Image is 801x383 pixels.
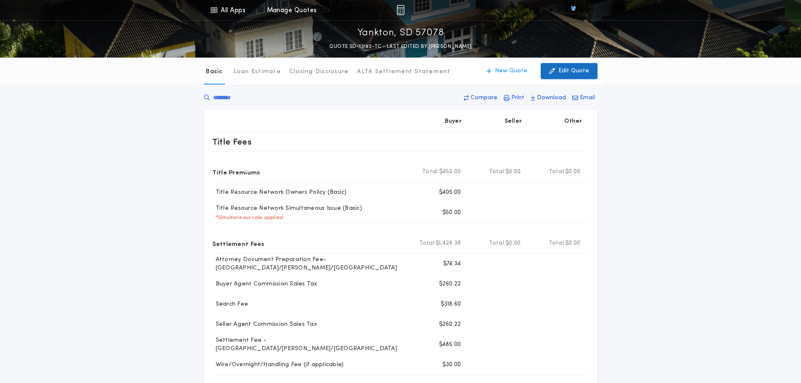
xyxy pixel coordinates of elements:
[439,188,461,197] p: $405.00
[436,239,461,248] span: $1,428.38
[212,320,317,329] p: Seller Agent Commission Sales Tax
[580,94,595,102] p: Email
[289,68,349,76] p: Closing Disclosure
[439,320,461,329] p: $260.22
[511,94,524,102] p: Print
[505,117,522,126] p: Seller
[212,300,248,309] p: Search Fee
[233,68,281,76] p: Loan Estimate
[442,209,461,217] p: $50.00
[439,168,461,176] span: $455.00
[212,280,317,288] p: Buyer Agent Commission Sales Tax
[558,67,589,75] p: Edit Quote
[212,256,408,272] p: Attorney Document Preparation Fee-[GEOGRAPHIC_DATA]/[PERSON_NAME]/[GEOGRAPHIC_DATA]
[212,336,408,353] p: Settlement Fee - [GEOGRAPHIC_DATA]/[PERSON_NAME]/[GEOGRAPHIC_DATA]
[549,168,566,176] b: Total:
[501,90,527,106] button: Print
[489,168,506,176] b: Total:
[439,280,461,288] p: $260.22
[212,188,347,197] p: Title Resource Network Owners Policy (Basic)
[445,117,462,126] p: Buyer
[565,168,580,176] span: $0.00
[541,63,597,79] button: Edit Quote
[537,94,566,102] p: Download
[549,239,566,248] b: Total:
[570,90,597,106] button: Email
[206,68,222,76] p: Basic
[505,168,521,176] span: $0.00
[564,117,582,126] p: Other
[442,361,461,369] p: $30.00
[441,300,461,309] p: $318.60
[357,26,444,40] p: Yankton, SD 57078
[505,239,521,248] span: $0.00
[212,204,362,213] p: Title Resource Network Simultaneous Issue (Basic)
[212,361,344,369] p: Wire/Overnight/Handling Fee (if applicable)
[212,165,260,179] p: Title Premiums
[489,239,506,248] b: Total:
[471,94,497,102] p: Compare
[212,214,283,221] p: * Simultaneous rate applied
[212,135,252,148] p: Title Fees
[443,260,461,268] p: $74.34
[419,239,436,248] b: Total:
[329,42,471,51] p: QUOTE SD-13192-TC - LAST EDITED BY [PERSON_NAME]
[495,67,527,75] p: New Quote
[478,63,536,79] button: New Quote
[528,90,568,106] button: Download
[439,341,461,349] p: $485.00
[555,6,591,14] img: vs-icon
[212,237,264,250] p: Settlement Fees
[397,5,404,15] img: img
[565,239,580,248] span: $0.00
[357,68,450,76] p: ALTA Settlement Statement
[461,90,500,106] button: Compare
[422,168,439,176] b: Total:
